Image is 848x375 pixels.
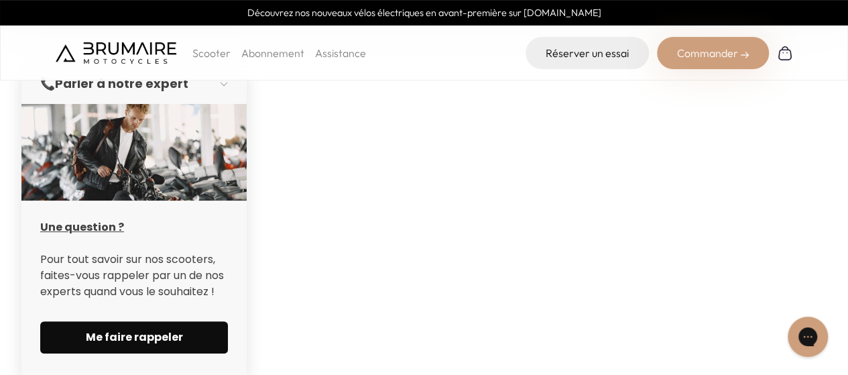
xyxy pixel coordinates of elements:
[192,45,231,61] p: Scooter
[526,37,649,69] a: Réserver un essai
[741,51,749,59] img: right-arrow-2.png
[241,46,304,60] a: Abonnement
[781,312,835,362] iframe: Gorgias live chat messenger
[657,37,769,69] div: Commander
[56,42,176,64] img: Brumaire Motocycles
[777,45,793,61] img: Panier
[315,46,366,60] a: Assistance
